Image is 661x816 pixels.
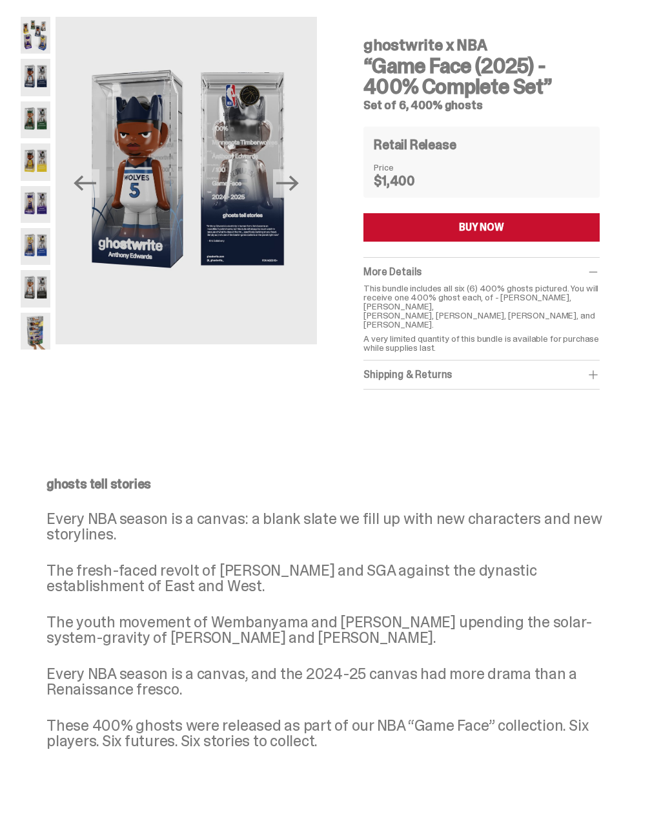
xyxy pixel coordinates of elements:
dd: $1,400 [374,174,438,187]
img: NBA-400-HG%20Bron.png [21,143,50,180]
h5: Set of 6, 400% ghosts [363,99,600,111]
button: Next [273,169,301,198]
div: Shipping & Returns [363,368,600,381]
div: BUY NOW [459,222,504,233]
p: The youth movement of Wembanyama and [PERSON_NAME] upending the solar-system-gravity of [PERSON_N... [46,614,605,645]
img: NBA-400-HG-Ant.png [56,17,318,344]
button: BUY NOW [363,213,600,242]
h4: ghostwrite x NBA [363,37,600,53]
dt: Price [374,163,438,172]
p: This bundle includes all six (6) 400% ghosts pictured. You will receive one 400% ghost each, of -... [363,284,600,329]
img: NBA-400-HG-Ant.png [21,59,50,96]
p: ghosts tell stories [46,477,605,490]
img: NBA-400-HG-Giannis.png [21,101,50,138]
p: The fresh-faced revolt of [PERSON_NAME] and SGA against the dynastic establishment of East and West. [46,563,605,594]
p: A very limited quantity of this bundle is available for purchase while supplies last. [363,334,600,352]
img: NBA-400-HG-Main.png [21,17,50,54]
p: Every NBA season is a canvas: a blank slate we fill up with new characters and new storylines. [46,511,605,542]
h3: “Game Face (2025) - 400% Complete Set” [363,56,600,97]
img: NBA-400-HG-Wemby.png [21,270,50,307]
img: NBA-400-HG-Steph.png [21,228,50,265]
img: NBA-400-HG-Scale.png [21,313,50,350]
p: These 400% ghosts were released as part of our NBA “Game Face” collection. Six players. Six futur... [46,718,605,749]
img: NBA-400-HG-Luka.png [21,186,50,223]
h4: Retail Release [374,138,456,151]
span: More Details [363,265,422,278]
button: Previous [71,169,99,198]
p: Every NBA season is a canvas, and the 2024-25 canvas had more drama than a Renaissance fresco. [46,666,605,697]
